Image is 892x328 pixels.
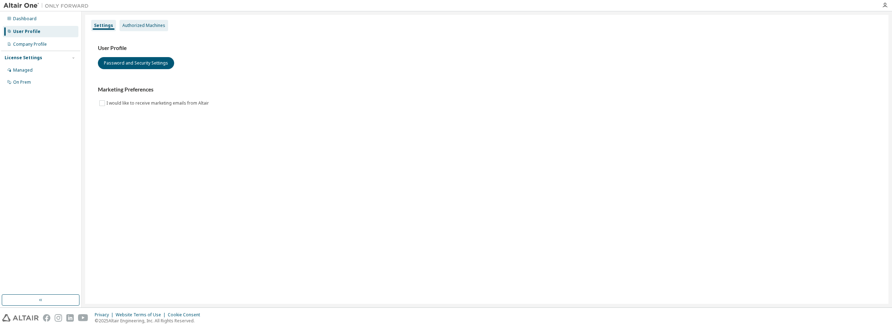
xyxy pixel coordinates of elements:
div: Managed [13,67,33,73]
img: instagram.svg [55,314,62,322]
div: Website Terms of Use [116,312,168,318]
img: facebook.svg [43,314,50,322]
div: Dashboard [13,16,37,22]
img: altair_logo.svg [2,314,39,322]
img: Altair One [4,2,92,9]
div: On Prem [13,79,31,85]
div: Cookie Consent [168,312,204,318]
div: License Settings [5,55,42,61]
label: I would like to receive marketing emails from Altair [106,99,210,107]
h3: Marketing Preferences [98,86,876,93]
img: youtube.svg [78,314,88,322]
div: Authorized Machines [122,23,165,28]
h3: User Profile [98,45,876,52]
button: Password and Security Settings [98,57,174,69]
p: © 2025 Altair Engineering, Inc. All Rights Reserved. [95,318,204,324]
div: Privacy [95,312,116,318]
div: Company Profile [13,41,47,47]
div: Settings [94,23,113,28]
img: linkedin.svg [66,314,74,322]
div: User Profile [13,29,40,34]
